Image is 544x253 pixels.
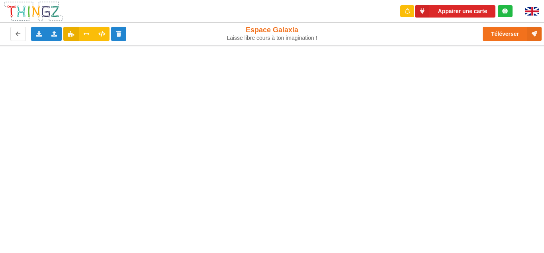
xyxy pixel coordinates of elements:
[226,25,318,41] div: Espace Galaxia
[226,35,318,41] div: Laisse libre cours à ton imagination !
[483,27,542,41] button: Téléverser
[4,1,63,22] img: thingz_logo.png
[498,5,513,17] div: Tu es connecté au serveur de création de Thingz
[525,7,539,16] img: gb.png
[415,5,495,18] button: Appairer une carte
